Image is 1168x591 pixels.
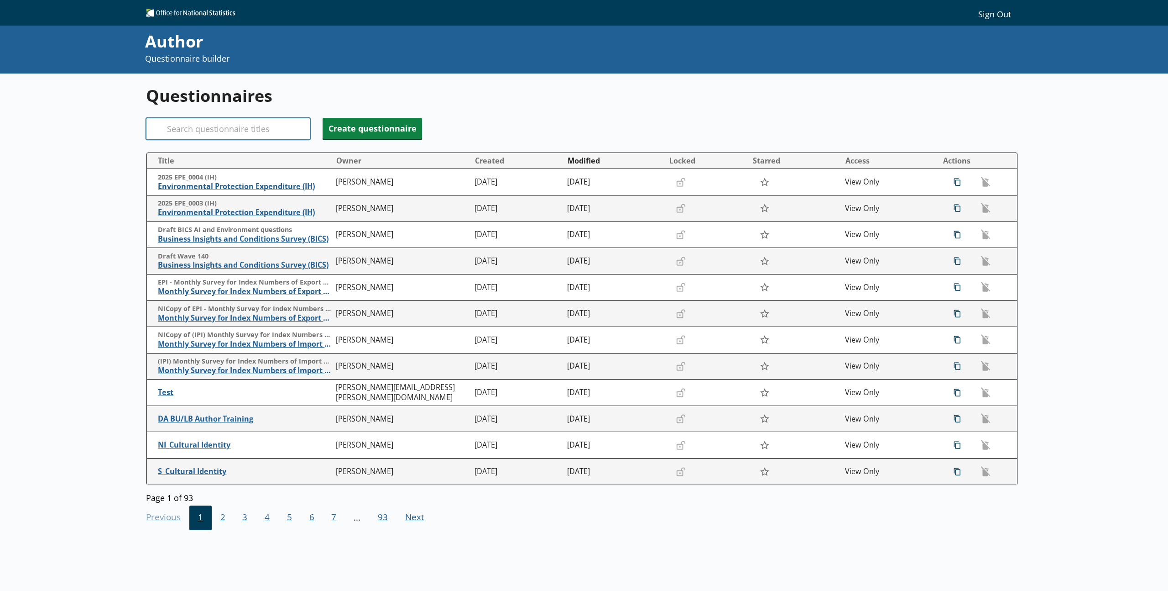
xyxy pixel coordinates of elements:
button: Star [755,463,774,480]
span: 5 [278,506,301,530]
span: Draft Wave 140 [158,252,331,261]
span: S_Cultural Identity [158,467,331,476]
td: View Only [841,327,934,354]
td: [PERSON_NAME] [332,274,471,301]
td: View Only [841,353,934,380]
li: ... [345,506,369,530]
button: Owner [333,153,470,168]
button: 93 [369,506,396,530]
td: View Only [841,406,934,432]
div: Page 1 of 93 [146,490,1018,503]
button: Star [755,410,774,427]
button: Create questionnaire [323,118,422,139]
button: 1 [189,506,212,530]
span: Environmental Protection Expenditure (IH) [158,208,331,217]
td: [DATE] [471,459,563,485]
span: Monthly Survey for Index Numbers of Import Prices - Price Quotation Return [158,366,331,375]
td: [DATE] [471,169,563,195]
button: Starred [749,153,841,168]
td: View Only [841,195,934,222]
button: Star [755,174,774,191]
button: Star [755,279,774,296]
span: Monthly Survey for Index Numbers of Export Prices - Price Quotation Return [158,287,331,296]
span: Monthly Survey for Index Numbers of Import Prices - Price Quotation Return [158,339,331,349]
td: [DATE] [563,459,665,485]
td: [PERSON_NAME] [332,169,471,195]
td: [DATE] [471,274,563,301]
td: [DATE] [471,353,563,380]
td: [DATE] [563,380,665,406]
button: Modified [564,153,665,168]
span: Test [158,388,331,397]
td: [PERSON_NAME] [332,432,471,459]
span: NICopy of (IPI) Monthly Survey for Index Numbers of Import Prices - Price Quotation Return [158,331,331,339]
span: 2025 EPE_0003 (IH) [158,199,331,208]
button: 3 [234,506,256,530]
span: DA BU/LB Author Training [158,414,331,424]
td: [DATE] [563,432,665,459]
div: Author [145,30,790,53]
span: 4 [256,506,278,530]
td: [DATE] [471,406,563,432]
td: [DATE] [563,169,665,195]
td: [DATE] [471,432,563,459]
span: Next [396,506,433,530]
span: Business Insights and Conditions Survey (BICS) [158,234,331,244]
button: Star [755,437,774,454]
button: Star [755,331,774,348]
button: Access [842,153,933,168]
td: [DATE] [563,222,665,248]
span: (IPI) Monthly Survey for Index Numbers of Import Prices - Price Quotation Return [158,357,331,366]
td: [PERSON_NAME] [332,222,471,248]
span: NICopy of EPI - Monthly Survey for Index Numbers of Export Prices - Price Quotation Retur [158,305,331,313]
span: Environmental Protection Expenditure (IH) [158,182,331,191]
button: Star [755,305,774,322]
span: Monthly Survey for Index Numbers of Export Prices - Price Quotation Return [158,313,331,323]
button: 6 [301,506,323,530]
td: [DATE] [563,353,665,380]
input: Search questionnaire titles [146,118,310,140]
h1: Questionnaires [146,84,1018,107]
td: [PERSON_NAME] [332,406,471,432]
span: EPI - Monthly Survey for Index Numbers of Export Prices - Price Quotation Retur [158,278,331,287]
button: Title [151,153,332,168]
td: [DATE] [471,195,563,222]
span: NI_Cultural Identity [158,440,331,450]
td: [PERSON_NAME] [332,195,471,222]
td: [DATE] [563,327,665,354]
button: Sign Out [971,6,1018,21]
button: Star [755,384,774,401]
td: [DATE] [471,301,563,327]
td: View Only [841,248,934,274]
td: [DATE] [563,301,665,327]
td: [DATE] [471,380,563,406]
th: Actions [933,153,1017,169]
button: 2 [212,506,234,530]
td: [DATE] [563,248,665,274]
button: Locked [666,153,748,168]
td: View Only [841,380,934,406]
button: Created [471,153,563,168]
td: View Only [841,222,934,248]
button: Star [755,358,774,375]
td: [PERSON_NAME] [332,248,471,274]
button: Star [755,226,774,243]
td: [PERSON_NAME] [332,353,471,380]
td: View Only [841,169,934,195]
td: [PERSON_NAME] [332,459,471,485]
button: Star [755,252,774,269]
td: [DATE] [471,222,563,248]
td: [DATE] [471,327,563,354]
td: [DATE] [563,274,665,301]
span: Draft BICS AI and Environment questions [158,226,331,234]
td: [DATE] [563,406,665,432]
button: 7 [323,506,345,530]
td: View Only [841,459,934,485]
td: [PERSON_NAME] [332,327,471,354]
